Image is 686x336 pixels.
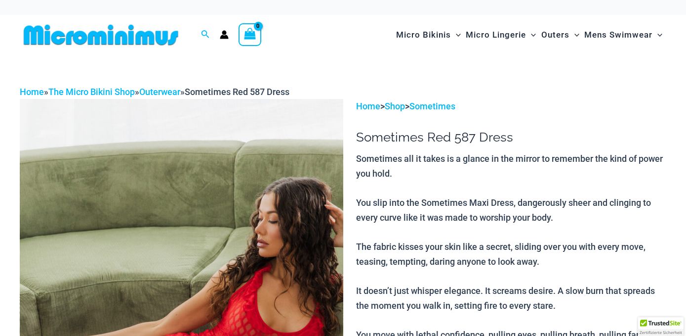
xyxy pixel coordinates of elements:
[539,20,582,50] a: OutersMenu ToggleMenu Toggle
[409,101,455,111] a: Sometimes
[396,22,451,48] span: Micro Bikinis
[466,22,526,48] span: Micro Lingerie
[20,24,182,46] img: MM SHOP LOGO FLAT
[451,22,461,48] span: Menu Toggle
[239,23,261,46] a: View Shopping Cart, empty
[48,87,135,97] a: The Micro Bikini Shop
[220,30,229,39] a: Account icon link
[356,99,666,114] p: > >
[394,20,463,50] a: Micro BikinisMenu ToggleMenu Toggle
[356,101,380,111] a: Home
[139,87,180,97] a: Outerwear
[652,22,662,48] span: Menu Toggle
[569,22,579,48] span: Menu Toggle
[385,101,405,111] a: Shop
[392,18,666,51] nav: Site Navigation
[185,87,289,97] span: Sometimes Red 587 Dress
[20,87,289,97] span: » » »
[584,22,652,48] span: Mens Swimwear
[582,20,665,50] a: Mens SwimwearMenu ToggleMenu Toggle
[463,20,538,50] a: Micro LingerieMenu ToggleMenu Toggle
[638,317,684,336] div: TrustedSite Certified
[356,130,666,145] h1: Sometimes Red 587 Dress
[526,22,536,48] span: Menu Toggle
[201,29,210,41] a: Search icon link
[20,87,44,97] a: Home
[541,22,569,48] span: Outers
